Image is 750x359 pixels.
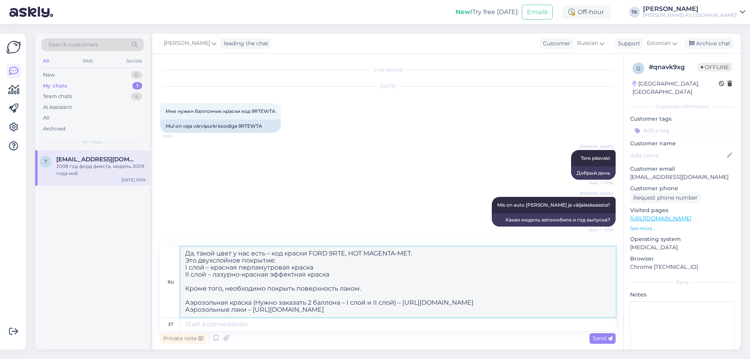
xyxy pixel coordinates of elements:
span: Send [593,335,612,342]
div: Добрый день [571,166,616,180]
div: AI Assistant [43,104,72,111]
span: Offline [698,63,732,71]
div: Archived [43,125,66,133]
div: et [168,318,173,331]
span: Tere päevast [581,155,610,161]
div: Customer [540,39,570,48]
div: Team chats [43,93,72,100]
span: Russian [577,39,598,48]
div: Mul on vaja värvipurki koodiga 9RTEWTA [160,120,281,133]
span: Mis on auto [PERSON_NAME] ja väljalaskeaasta? [497,202,610,208]
p: [EMAIL_ADDRESS][DOMAIN_NAME] [630,173,734,181]
a: [PERSON_NAME][PERSON_NAME] AS / [DOMAIN_NAME] [643,6,745,18]
p: Browser [630,255,734,263]
div: # qnavk9xg [649,63,698,72]
img: Askly Logo [6,40,21,55]
div: Archive chat [684,38,734,49]
button: Emails [522,5,553,20]
div: Web [81,56,95,66]
div: [DATE] 16:59 [121,177,145,183]
div: [DATE] [160,83,616,90]
span: My chats [82,139,103,146]
div: Off-hour [562,5,610,19]
p: Customer tags [630,115,734,123]
div: All [43,114,50,122]
a: [URL][DOMAIN_NAME] [630,215,691,222]
div: Chat started [160,66,616,73]
div: leading the chat [221,39,268,48]
p: [MEDICAL_DATA] [630,243,734,252]
span: Estonian [647,39,671,48]
p: Notes [630,291,734,299]
span: Мне нужен баллончик краски код 9RTEWTA [166,108,275,114]
div: Request phone number [630,193,701,203]
div: Extra [630,279,734,286]
span: q [636,65,640,71]
div: [PERSON_NAME] AS / [DOMAIN_NAME] [643,12,737,18]
div: 1 [132,82,142,90]
span: [PERSON_NAME] [580,191,613,196]
div: TK [629,7,640,18]
p: Visited pages [630,206,734,214]
div: Какая модель автомобиля и год выпуска? [492,213,616,227]
p: Customer name [630,139,734,148]
p: Operating system [630,235,734,243]
input: Add a tag [630,125,734,136]
textarea: Да, такой цвет у нас есть – код краски FORD 9RTE, HOT MAGENTA-MET. Это двухслойное покрытие: I сл... [180,247,616,317]
span: [PERSON_NAME] [164,39,210,48]
div: 2008 год форд фиеста, модель 2009 года мк6 [56,163,145,177]
span: tkacukaleksandr@602gmail.com [56,156,137,163]
div: Try free [DATE]: [455,7,519,17]
p: Chrome [TECHNICAL_ID] [630,263,734,271]
div: All [41,56,50,66]
span: 13:55 [162,133,192,139]
span: Seen ✓ 13:58 [584,227,613,233]
div: Support [615,39,640,48]
span: [PERSON_NAME] [580,144,613,150]
div: [GEOGRAPHIC_DATA], [GEOGRAPHIC_DATA] [632,80,719,96]
p: Customer phone [630,184,734,193]
p: Customer email [630,165,734,173]
div: My chats [43,82,67,90]
span: Seen ✓ 13:58 [584,180,613,186]
div: 0 [131,71,142,79]
div: Private note [160,333,206,344]
div: 4 [131,93,142,100]
div: New [43,71,55,79]
div: Customer information [630,103,734,110]
input: Add name [630,151,725,160]
b: New! [455,8,472,16]
p: See more ... [630,225,734,232]
span: t [45,159,47,164]
div: [PERSON_NAME] [643,6,737,12]
div: Socials [125,56,144,66]
div: ru [168,275,174,289]
span: Search customers [48,41,98,49]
